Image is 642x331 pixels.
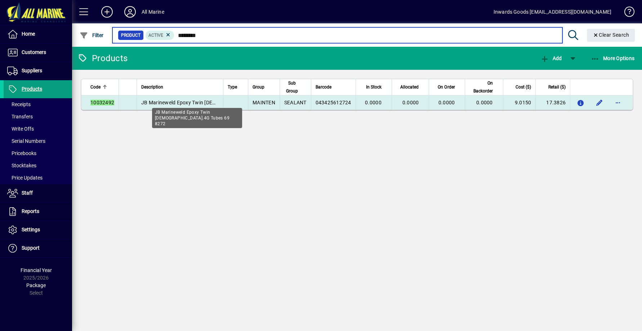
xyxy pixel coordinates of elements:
span: In Stock [366,83,382,91]
mat-chip: Activation Status: Active [146,31,174,40]
span: Staff [22,190,33,196]
span: Serial Numbers [7,138,45,144]
div: Barcode [316,83,351,91]
span: Reports [22,208,39,214]
span: Financial Year [21,267,52,273]
button: Filter [78,29,106,42]
div: On Order [433,83,461,91]
button: Add [95,5,119,18]
div: Sub Group [284,79,307,95]
a: Price Updates [4,172,72,184]
a: Settings [4,221,72,239]
a: Pricebooks [4,147,72,159]
div: Type [228,83,244,91]
button: Add [538,52,563,65]
em: 10032492 [90,100,114,105]
button: More Options [589,52,637,65]
span: Clear Search [593,32,629,38]
span: More Options [591,55,635,61]
td: 17.3826 [535,95,570,110]
span: Write Offs [7,126,34,132]
span: 0.0000 [365,100,382,105]
div: In Stock [360,83,388,91]
a: Knowledge Base [619,1,633,25]
span: Receipts [7,101,31,107]
div: JB Marineweld Epoxy Twin [DEMOGRAPHIC_DATA].4G Tubes 69 8272 [152,108,242,128]
a: Home [4,25,72,43]
div: Group [253,83,275,91]
div: All Marine [142,6,164,18]
div: Products [77,53,128,64]
span: Stocktakes [7,163,36,168]
span: Code [90,83,101,91]
span: Type [228,83,237,91]
span: Filter [80,32,104,38]
a: Stocktakes [4,159,72,172]
a: Suppliers [4,62,72,80]
span: Settings [22,227,40,232]
span: Pricebooks [7,150,36,156]
a: Staff [4,184,72,202]
span: Support [22,245,40,251]
a: Write Offs [4,123,72,135]
div: Inwards Goods [EMAIL_ADDRESS][DOMAIN_NAME] [494,6,611,18]
span: Retail ($) [548,83,566,91]
span: Customers [22,49,46,55]
a: Customers [4,44,72,62]
a: Reports [4,203,72,221]
span: Sub Group [284,79,300,95]
div: Description [141,83,219,91]
span: On Order [438,83,455,91]
button: Clear [587,29,635,42]
span: 0.0000 [438,100,455,105]
span: Active [148,33,163,38]
button: More options [612,97,624,108]
span: MAINTEN [253,100,275,105]
span: Transfers [7,114,33,119]
span: SEALANT [284,100,307,105]
a: Receipts [4,98,72,110]
span: Group [253,83,264,91]
span: Barcode [316,83,331,91]
div: Code [90,83,114,91]
span: On Backorder [469,79,492,95]
div: Allocated [396,83,425,91]
span: 043425612724 [316,100,351,105]
span: Price Updates [7,175,43,181]
a: Transfers [4,110,72,123]
a: Serial Numbers [4,135,72,147]
a: Support [4,239,72,257]
span: 0.0000 [402,100,419,105]
button: Profile [119,5,142,18]
span: Add [540,55,562,61]
span: Description [141,83,163,91]
span: Cost ($) [516,83,531,91]
span: Package [26,282,46,288]
span: Home [22,31,35,37]
span: Suppliers [22,68,42,73]
span: 0.0000 [476,100,493,105]
span: JB Marineweld Epoxy Twin [DEMOGRAPHIC_DATA].4G Tubes 69 8272 [141,100,302,105]
span: Product [121,32,141,39]
span: Products [22,86,42,92]
span: Allocated [400,83,419,91]
div: On Backorder [469,79,499,95]
td: 9.0150 [503,95,536,110]
button: Edit [593,97,605,108]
